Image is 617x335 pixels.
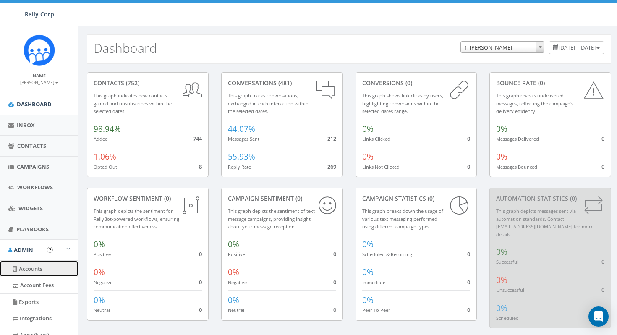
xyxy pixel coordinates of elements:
small: Peer To Peer [362,307,390,313]
a: [PERSON_NAME] [20,78,58,86]
small: Neutral [94,307,110,313]
span: 0% [362,151,374,162]
small: Successful [496,259,518,265]
span: 0 [333,250,336,258]
div: Open Intercom Messenger [588,306,609,327]
span: 0 [333,278,336,286]
span: 0% [362,267,374,277]
span: 0 [601,286,604,293]
span: 1. James Martin [461,42,544,53]
span: Workflows [17,183,53,191]
small: Links Clicked [362,136,390,142]
small: Unsuccessful [496,287,524,293]
span: 0% [228,239,239,250]
div: Automation Statistics [496,194,604,203]
span: Rally Corp [25,10,54,18]
span: Widgets [18,204,43,212]
span: (481) [277,79,292,87]
span: 269 [327,163,336,170]
span: 0% [94,239,105,250]
span: Inbox [17,121,35,129]
div: Campaign Sentiment [228,194,336,203]
small: Name [33,73,46,79]
span: 55.93% [228,151,255,162]
span: 0 [199,250,202,258]
small: [PERSON_NAME] [20,79,58,85]
span: 0 [199,278,202,286]
span: (0) [162,194,171,202]
span: 0 [467,306,470,314]
small: This graph breaks down the usage of various text messaging performed using different campaign types. [362,208,443,230]
small: This graph reveals undelivered messages, reflecting the campaign's delivery efficiency. [496,92,573,114]
div: Workflow Sentiment [94,194,202,203]
span: Playbooks [16,225,49,233]
small: This graph tracks conversations, exchanged in each interaction within the selected dates. [228,92,308,114]
small: This graph depicts messages sent via automation standards. Contact [EMAIL_ADDRESS][DOMAIN_NAME] f... [496,208,593,238]
small: Scheduled [496,315,519,321]
span: 0 [601,258,604,265]
small: Immediate [362,279,385,285]
span: (0) [426,194,434,202]
div: Bounce Rate [496,79,604,87]
small: Negative [94,279,112,285]
span: 0 [601,135,604,142]
small: This graph depicts the sentiment for RallyBot-powered workflows, ensuring communication effective... [94,208,179,230]
span: 0% [94,267,105,277]
span: 0% [496,151,507,162]
small: Messages Delivered [496,136,539,142]
span: (0) [404,79,412,87]
small: This graph indicates new contacts gained and unsubscribes within the selected dates. [94,92,172,114]
span: 0% [228,267,239,277]
span: 212 [327,135,336,142]
span: Admin [14,246,33,254]
span: 0% [362,295,374,306]
small: Negative [228,279,247,285]
button: Open In-App Guide [47,247,53,253]
small: This graph shows link clicks by users, highlighting conversions within the selected dates range. [362,92,443,114]
span: 1.06% [94,151,116,162]
span: 0% [362,123,374,134]
span: 744 [193,135,202,142]
small: Messages Bounced [496,164,537,170]
span: 0 [467,278,470,286]
span: 0 [199,306,202,314]
small: Reply Rate [228,164,251,170]
span: 0 [467,135,470,142]
div: conversations [228,79,336,87]
div: conversions [362,79,471,87]
span: 0% [496,275,507,285]
span: 0 [467,250,470,258]
span: (0) [568,194,577,202]
h2: Dashboard [94,41,157,55]
img: Icon_1.png [24,34,55,66]
span: Dashboard [17,100,52,108]
span: 0% [496,246,507,257]
small: Positive [94,251,111,257]
span: Campaigns [17,163,49,170]
span: 0% [228,295,239,306]
small: Scheduled & Recurring [362,251,412,257]
span: 44.07% [228,123,255,134]
span: 98.94% [94,123,121,134]
span: (0) [294,194,302,202]
span: (752) [124,79,139,87]
small: Added [94,136,108,142]
span: 0% [496,123,507,134]
small: This graph depicts the sentiment of text message campaigns, providing insight about your message ... [228,208,315,230]
span: 0% [496,303,507,314]
span: Contacts [17,142,46,149]
span: 1. James Martin [460,41,544,53]
span: 0 [333,306,336,314]
div: contacts [94,79,202,87]
small: Links Not Clicked [362,164,400,170]
span: 0% [94,295,105,306]
span: 0% [362,239,374,250]
span: (0) [536,79,545,87]
div: Campaign Statistics [362,194,471,203]
span: 0 [601,163,604,170]
small: Opted Out [94,164,117,170]
span: [DATE] - [DATE] [559,44,596,51]
small: Positive [228,251,245,257]
small: Messages Sent [228,136,259,142]
span: 0 [467,163,470,170]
